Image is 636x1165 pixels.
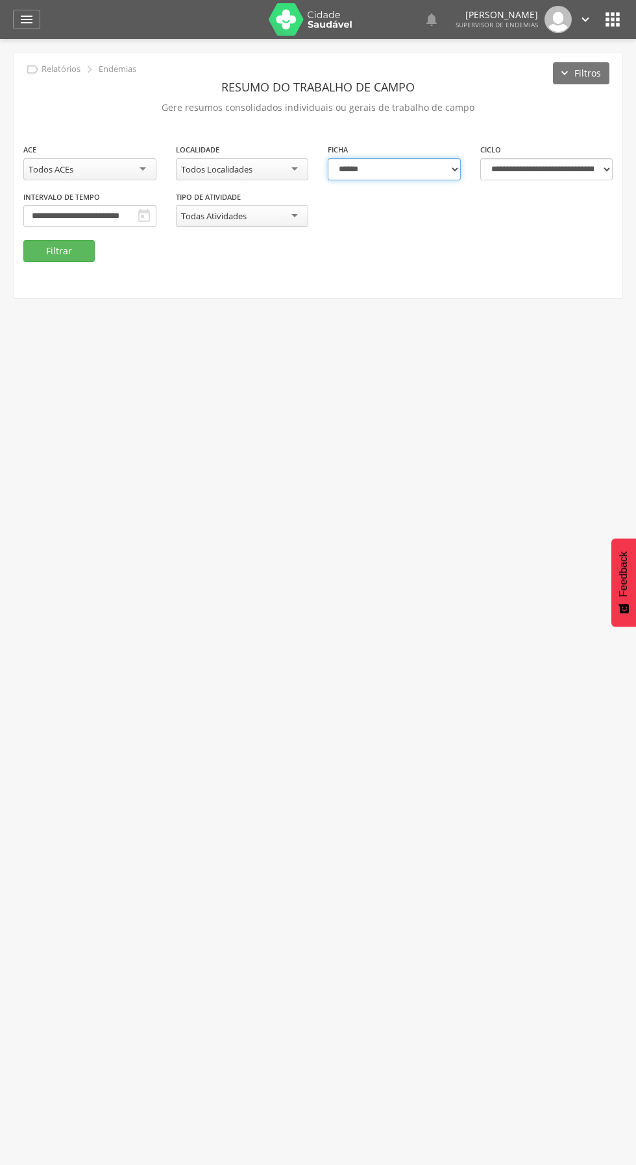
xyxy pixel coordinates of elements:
i:  [25,62,40,77]
p: Gere resumos consolidados individuais ou gerais de trabalho de campo [23,99,613,117]
i:  [424,12,439,27]
p: [PERSON_NAME] [456,10,538,19]
header: Resumo do Trabalho de Campo [23,75,613,99]
label: Ciclo [480,145,501,155]
div: Todas Atividades [181,210,247,222]
a:  [578,6,593,33]
p: Relatórios [42,64,80,75]
i:  [578,12,593,27]
button: Filtrar [23,240,95,262]
div: Todos ACEs [29,163,73,175]
i:  [82,62,97,77]
a:  [424,6,439,33]
label: ACE [23,145,36,155]
span: Feedback [618,551,630,597]
div: Todos Localidades [181,163,252,175]
label: Tipo de Atividade [176,192,241,202]
i:  [19,12,34,27]
i:  [136,208,152,224]
a:  [13,10,40,29]
label: Ficha [328,145,348,155]
label: Intervalo de Tempo [23,192,100,202]
button: Feedback - Mostrar pesquisa [611,538,636,627]
p: Endemias [99,64,136,75]
span: Supervisor de Endemias [456,20,538,29]
button: Filtros [553,62,609,84]
label: Localidade [176,145,219,155]
i:  [602,9,623,30]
